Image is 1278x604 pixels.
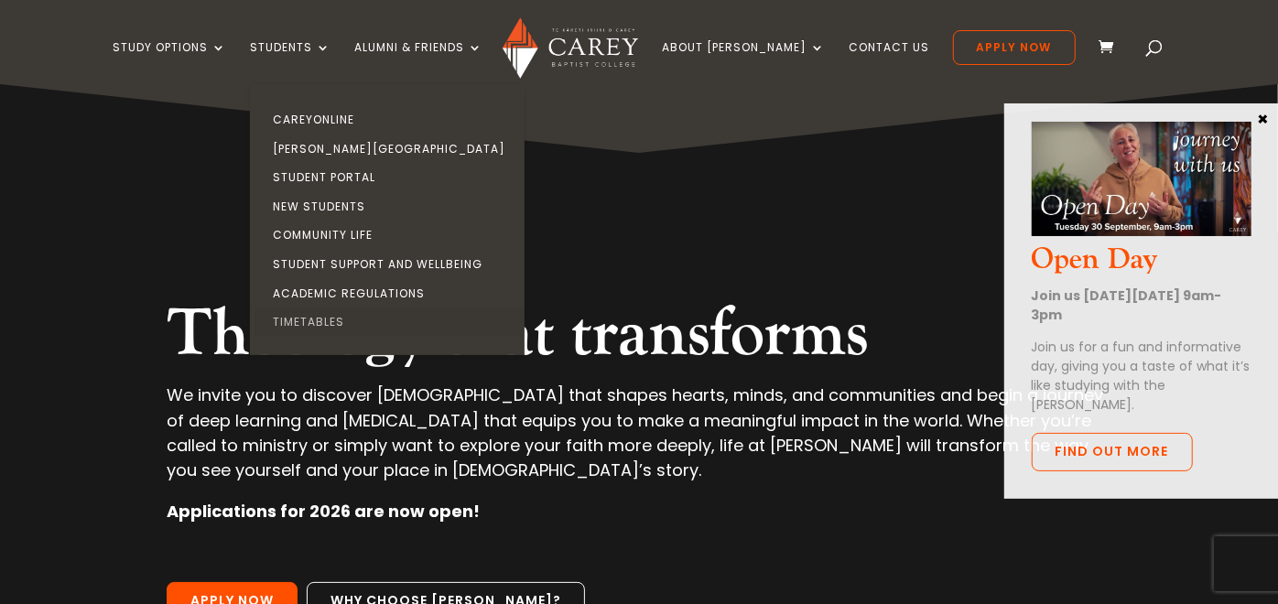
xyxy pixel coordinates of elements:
a: Contact Us [849,41,929,84]
a: Students [250,41,330,84]
strong: Applications for 2026 are now open! [167,500,480,523]
p: We invite you to discover [DEMOGRAPHIC_DATA] that shapes hearts, minds, and communities and begin... [167,383,1111,499]
h3: Open Day [1032,243,1251,286]
a: [PERSON_NAME][GEOGRAPHIC_DATA] [255,135,529,164]
a: About [PERSON_NAME] [662,41,825,84]
a: CareyOnline [255,105,529,135]
strong: Join us [DATE][DATE] 9am-3pm [1032,286,1222,324]
a: Timetables [255,307,529,337]
a: Academic Regulations [255,279,529,308]
p: Join us for a fun and informative day, giving you a taste of what it’s like studying with the [PE... [1032,338,1251,415]
a: Apply Now [953,30,1076,65]
a: Study Options [113,41,226,84]
img: Carey Baptist College [503,17,637,79]
a: Student Support and Wellbeing [255,250,529,279]
a: Community Life [255,221,529,250]
img: Open Day Oct 2025 [1032,122,1251,237]
a: New Students [255,192,529,221]
a: Open Day Oct 2025 [1032,221,1251,242]
h2: Theology that transforms [167,295,1111,383]
a: Alumni & Friends [354,41,482,84]
a: Find out more [1032,433,1193,471]
button: Close [1254,110,1273,126]
a: Student Portal [255,163,529,192]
